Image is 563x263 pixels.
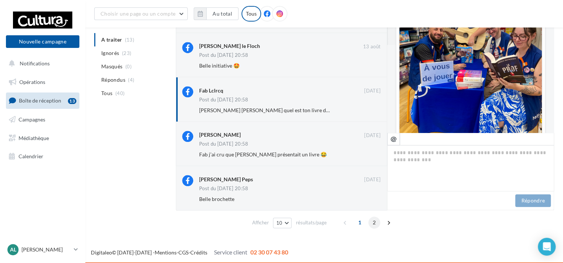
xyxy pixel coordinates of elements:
[6,243,79,257] a: Al [PERSON_NAME]
[20,60,50,66] span: Notifications
[364,176,381,183] span: [DATE]
[190,249,207,256] a: Crédits
[19,116,45,123] span: Campagnes
[354,217,366,228] span: 1
[199,42,260,50] div: [PERSON_NAME] le Floch
[68,98,76,104] div: 13
[19,153,43,159] span: Calendrier
[19,97,61,104] span: Boîte de réception
[194,7,238,20] button: Au total
[178,249,188,256] a: CGS
[199,186,248,191] div: Post du [DATE] 20:58
[206,7,238,20] button: Au total
[199,107,402,113] span: [PERSON_NAME] [PERSON_NAME] quel est ton livre du moment sur ta table de chevet ?
[10,246,16,253] span: Al
[538,238,556,256] div: Open Intercom Messenger
[122,50,131,56] span: (23)
[199,142,248,146] div: Post du [DATE] 20:58
[4,112,81,127] a: Campagnes
[199,131,241,139] div: [PERSON_NAME]
[94,7,188,20] button: Choisir une page ou un compte
[364,88,381,94] span: [DATE]
[199,97,248,102] div: Post du [DATE] 20:58
[4,92,81,108] a: Boîte de réception13
[19,134,49,141] span: Médiathèque
[296,219,326,226] span: résultats/page
[199,196,234,202] span: Belle brochette
[4,56,78,71] button: Notifications
[368,217,380,228] span: 2
[387,133,400,145] button: @
[128,77,134,83] span: (4)
[250,249,288,256] span: 02 30 07 43 80
[101,63,122,70] span: Masqués
[91,249,288,256] span: © [DATE]-[DATE] - - -
[22,246,71,253] p: [PERSON_NAME]
[4,74,81,90] a: Opérations
[199,87,223,94] div: Fab Lclrcq
[101,10,175,17] span: Choisir une page ou un compte
[91,249,112,256] a: Digitaleo
[364,132,381,139] span: [DATE]
[101,76,125,84] span: Répondus
[4,149,81,164] a: Calendrier
[515,194,551,207] button: Répondre
[276,220,283,226] span: 10
[155,249,177,256] a: Mentions
[273,218,292,228] button: 10
[101,90,112,97] span: Tous
[199,151,327,158] span: Fab j’ai cru que [PERSON_NAME] présentait un livre 😂
[19,79,45,85] span: Opérations
[252,219,269,226] span: Afficher
[115,90,125,96] span: (40)
[241,6,261,22] div: Tous
[6,35,79,48] button: Nouvelle campagne
[199,62,240,69] span: Belle initiative 🤩
[363,43,381,50] span: 13 août
[199,53,248,58] div: Post du [DATE] 20:58
[4,130,81,146] a: Médiathèque
[125,64,132,69] span: (0)
[391,135,397,142] i: @
[214,249,247,256] span: Service client
[101,49,119,57] span: Ignorés
[199,176,253,183] div: [PERSON_NAME] Peps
